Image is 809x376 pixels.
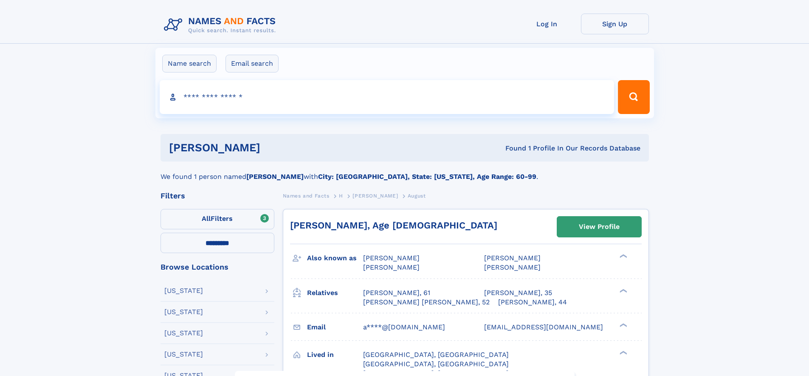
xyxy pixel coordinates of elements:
[318,173,536,181] b: City: [GEOGRAPHIC_DATA], State: [US_STATE], Age Range: 60-99
[226,55,279,72] label: Email search
[484,254,541,262] span: [PERSON_NAME]
[352,193,398,199] span: [PERSON_NAME]
[617,288,628,293] div: ❯
[161,209,274,229] label: Filters
[339,193,343,199] span: H
[161,14,283,36] img: Logo Names and Facts
[579,217,620,237] div: View Profile
[164,287,203,294] div: [US_STATE]
[363,254,420,262] span: [PERSON_NAME]
[164,330,203,337] div: [US_STATE]
[498,298,567,307] a: [PERSON_NAME], 44
[617,322,628,328] div: ❯
[408,193,426,199] span: August
[307,286,363,300] h3: Relatives
[557,217,641,237] a: View Profile
[161,162,649,182] div: We found 1 person named with .
[617,350,628,355] div: ❯
[307,348,363,362] h3: Lived in
[513,14,581,34] a: Log In
[383,144,640,153] div: Found 1 Profile In Our Records Database
[290,220,497,231] a: [PERSON_NAME], Age [DEMOGRAPHIC_DATA]
[160,80,615,114] input: search input
[339,190,343,201] a: H
[202,214,211,223] span: All
[161,263,274,271] div: Browse Locations
[164,351,203,358] div: [US_STATE]
[363,360,509,368] span: [GEOGRAPHIC_DATA], [GEOGRAPHIC_DATA]
[363,263,420,271] span: [PERSON_NAME]
[161,192,274,200] div: Filters
[484,263,541,271] span: [PERSON_NAME]
[484,323,603,331] span: [EMAIL_ADDRESS][DOMAIN_NAME]
[363,351,509,359] span: [GEOGRAPHIC_DATA], [GEOGRAPHIC_DATA]
[363,298,490,307] a: [PERSON_NAME] [PERSON_NAME], 52
[618,80,649,114] button: Search Button
[617,253,628,259] div: ❯
[283,190,330,201] a: Names and Facts
[581,14,649,34] a: Sign Up
[246,173,304,181] b: [PERSON_NAME]
[363,288,430,298] a: [PERSON_NAME], 61
[484,288,552,298] a: [PERSON_NAME], 35
[352,190,398,201] a: [PERSON_NAME]
[307,251,363,265] h3: Also known as
[169,142,383,153] h1: [PERSON_NAME]
[162,55,217,72] label: Name search
[164,309,203,315] div: [US_STATE]
[307,320,363,334] h3: Email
